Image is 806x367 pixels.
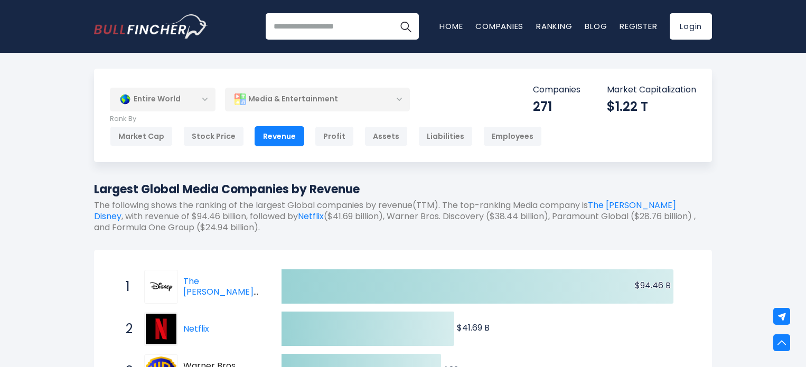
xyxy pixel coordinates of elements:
[670,13,712,40] a: Login
[94,181,712,198] h1: Largest Global Media Companies by Revenue
[120,320,131,338] span: 2
[585,21,607,32] a: Blog
[94,14,208,39] img: Bullfincher logo
[120,278,131,296] span: 1
[315,126,354,146] div: Profit
[536,21,572,32] a: Ranking
[146,271,176,302] img: The Walt Disney
[607,98,696,115] div: $1.22 T
[110,126,173,146] div: Market Cap
[607,84,696,96] p: Market Capitalization
[364,126,408,146] div: Assets
[225,87,410,111] div: Media & Entertainment
[94,199,676,222] a: The [PERSON_NAME] Disney
[533,98,580,115] div: 271
[146,314,176,344] img: Netflix
[298,210,324,222] a: Netflix
[110,87,215,111] div: Entire World
[183,275,258,309] a: The [PERSON_NAME] Disney
[483,126,542,146] div: Employees
[439,21,463,32] a: Home
[418,126,473,146] div: Liabilities
[533,84,580,96] p: Companies
[110,115,542,124] p: Rank By
[392,13,419,40] button: Search
[635,279,671,291] text: $94.46 B
[457,322,490,334] text: $41.69 B
[94,14,208,39] a: Go to homepage
[144,270,183,304] a: The Walt Disney
[255,126,304,146] div: Revenue
[183,126,244,146] div: Stock Price
[620,21,657,32] a: Register
[475,21,523,32] a: Companies
[183,323,209,335] a: Netflix
[144,312,183,346] a: Netflix
[94,200,712,233] p: The following shows the ranking of the largest Global companies by revenue(TTM). The top-ranking ...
